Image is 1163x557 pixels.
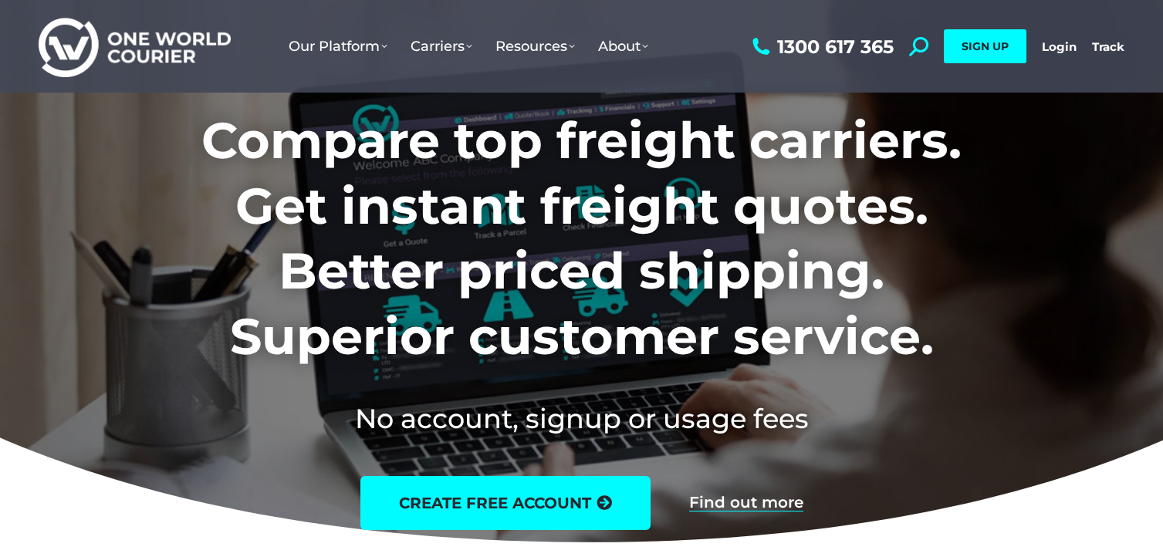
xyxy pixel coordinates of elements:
[962,39,1009,53] span: SIGN UP
[100,108,1063,369] h1: Compare top freight carriers. Get instant freight quotes. Better priced shipping. Superior custom...
[289,38,387,55] span: Our Platform
[749,37,894,56] a: 1300 617 365
[100,400,1063,437] h2: No account, signup or usage fees
[587,22,660,70] a: About
[495,38,575,55] span: Resources
[689,495,803,511] a: Find out more
[598,38,648,55] span: About
[411,38,472,55] span: Carriers
[399,22,484,70] a: Carriers
[1092,39,1124,54] a: Track
[39,15,231,78] img: One World Courier
[484,22,587,70] a: Resources
[360,476,651,530] a: create free account
[1042,39,1077,54] a: Login
[944,29,1026,63] a: SIGN UP
[277,22,399,70] a: Our Platform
